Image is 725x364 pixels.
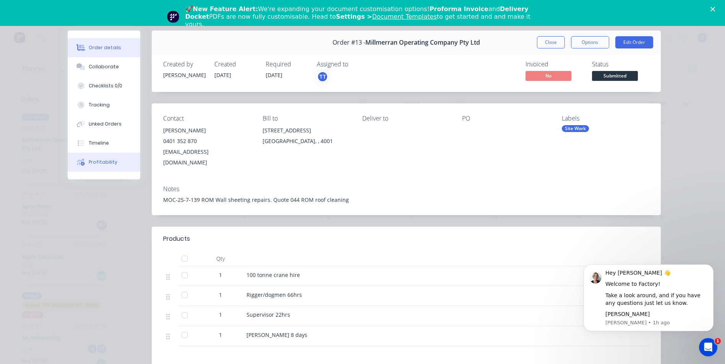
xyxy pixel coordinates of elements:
button: TT [317,71,328,82]
button: Profitability [68,153,140,172]
div: [EMAIL_ADDRESS][DOMAIN_NAME] [163,147,251,168]
span: [DATE] [214,71,231,79]
button: Options [571,36,609,48]
div: Required [266,61,308,68]
span: 1 [219,331,222,339]
button: Edit Order [615,36,653,48]
button: Collaborate [68,57,140,76]
b: Settings > [336,13,437,20]
span: 1 [219,311,222,319]
span: 1 [219,271,222,279]
a: Document Templates [372,13,436,20]
div: Bill to [263,115,350,122]
div: Site Work [562,125,589,132]
span: Supervisor 22hrs [247,311,290,318]
div: [PERSON_NAME]0401 352 870[EMAIL_ADDRESS][DOMAIN_NAME] [163,125,251,168]
div: Products [163,234,190,243]
div: [STREET_ADDRESS] [263,125,350,136]
div: PO [462,115,550,122]
span: [PERSON_NAME] 8 days [247,331,307,338]
div: Order details [89,44,121,51]
div: Notes [163,185,649,193]
button: Linked Orders [68,114,140,134]
button: Close [537,36,565,48]
div: 🚀 We're expanding your document customisation options! and PDFs are now fully customisable. Head ... [185,5,546,28]
button: Tracking [68,95,140,114]
span: No [526,71,571,81]
span: Order #13 - [332,39,365,46]
div: [GEOGRAPHIC_DATA], , 4001 [263,136,350,147]
button: Order details [68,38,140,57]
div: [STREET_ADDRESS][GEOGRAPHIC_DATA], , 4001 [263,125,350,150]
div: Close [710,7,718,11]
div: Status [592,61,649,68]
div: Timeline [89,140,109,147]
div: [PERSON_NAME] [163,71,205,79]
div: Linked Orders [89,121,122,127]
span: Rigger/dogmen 66hrs [247,291,302,298]
span: 100 tonne crane hire [247,271,300,279]
div: Collaborate [89,63,119,70]
span: [DATE] [266,71,282,79]
b: New Feature Alert: [193,5,258,13]
div: Checklists 0/0 [89,82,122,89]
span: Submitted [592,71,638,81]
div: Invoiced [526,61,583,68]
div: Tracking [89,101,110,108]
div: MOC-25-7-139 ROM Wall sheeting repairs. Quote 044 ROM roof cleaning [163,196,649,204]
span: 1 [715,338,721,344]
div: Assigned to [317,61,393,68]
button: Submitted [592,71,638,82]
div: Created by [163,61,205,68]
img: Profile image for Team [167,11,179,23]
div: [PERSON_NAME] [163,125,251,136]
button: Timeline [68,134,140,153]
span: Millmerran Operating Company Pty Ltd [365,39,480,46]
div: Created [214,61,256,68]
b: Delivery Docket [185,5,529,20]
iframe: Intercom notifications message [572,253,725,343]
div: 0401 352 870 [163,136,251,147]
div: Qty [198,251,243,266]
div: Labels [562,115,649,122]
button: Checklists 0/0 [68,76,140,95]
div: Deliver to [362,115,450,122]
span: 1 [219,291,222,299]
b: Proforma Invoice [430,5,488,13]
div: Profitability [89,159,117,166]
div: Contact [163,115,251,122]
iframe: Intercom live chat [699,338,717,356]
